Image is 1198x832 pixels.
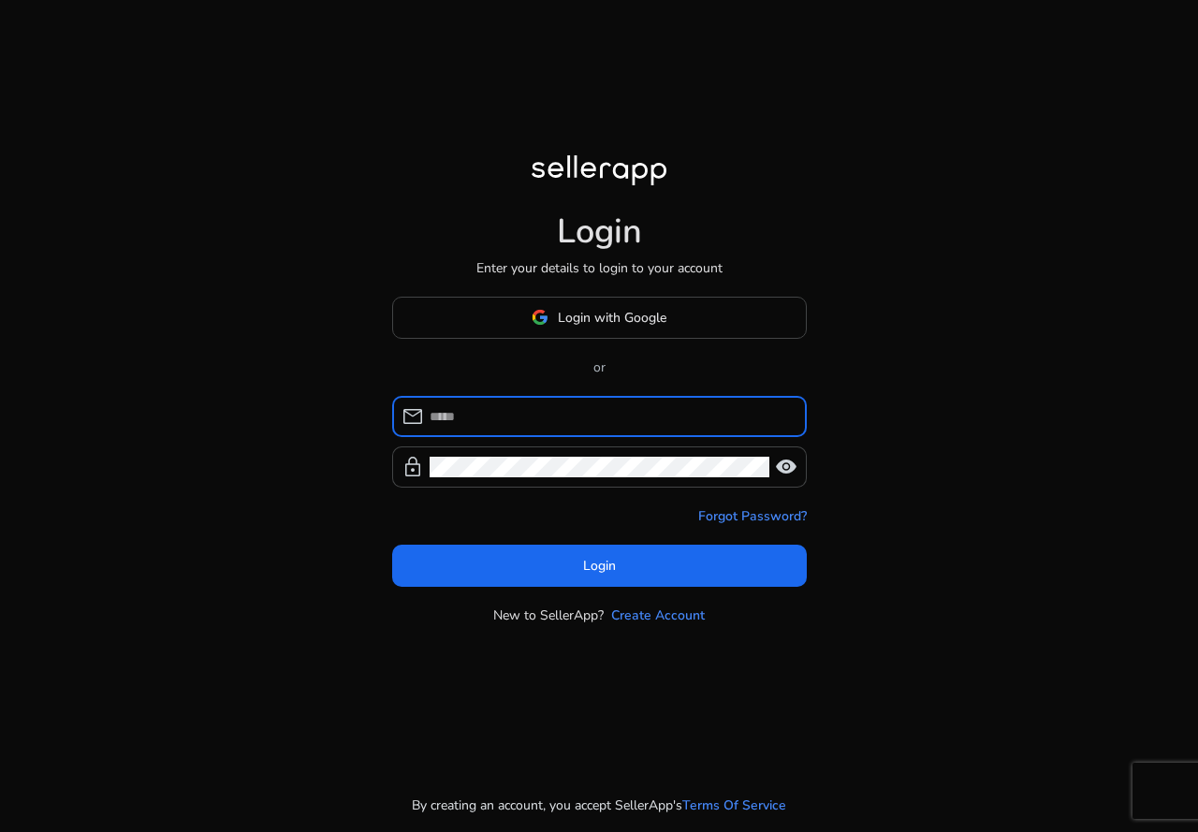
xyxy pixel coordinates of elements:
[611,606,705,625] a: Create Account
[402,456,424,478] span: lock
[476,258,723,278] p: Enter your details to login to your account
[392,545,807,587] button: Login
[493,606,604,625] p: New to SellerApp?
[558,308,666,328] span: Login with Google
[583,556,616,576] span: Login
[392,297,807,339] button: Login with Google
[775,456,797,478] span: visibility
[698,506,807,526] a: Forgot Password?
[532,309,548,326] img: google-logo.svg
[557,212,642,252] h1: Login
[392,358,807,377] p: or
[682,796,786,815] a: Terms Of Service
[402,405,424,428] span: mail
